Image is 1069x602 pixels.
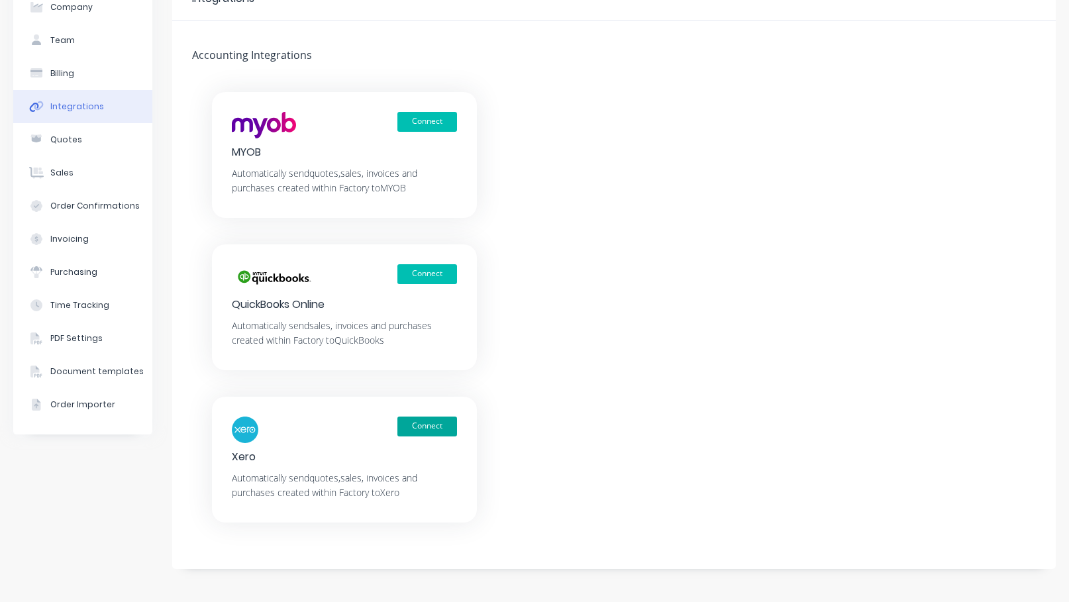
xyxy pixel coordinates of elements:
div: PDF Settings [50,332,103,344]
button: Connect [397,417,457,436]
button: Order Importer [13,388,152,421]
div: Order Importer [50,399,115,411]
div: Company [50,1,93,13]
div: Order Confirmations [50,200,140,212]
button: Quotes [13,123,152,156]
button: Sales [13,156,152,189]
button: Invoicing [13,223,152,256]
div: Integrations [50,101,104,113]
img: logo [232,417,258,443]
div: Xero [232,450,457,464]
div: Billing [50,68,74,79]
img: logo [232,264,315,291]
div: Automatically send quotes, sales, invoices and purchases created within Factory to Xero [232,471,457,500]
button: Order Confirmations [13,189,152,223]
button: Team [13,24,152,57]
button: Time Tracking [13,289,152,322]
img: logo [232,112,296,138]
div: Invoicing [50,233,89,245]
div: Team [50,34,75,46]
div: Automatically send quotes, sales, invoices and purchases created within Factory to MYOB [232,166,457,195]
button: Connect [397,264,457,284]
button: Connect [397,112,457,132]
div: QuickBooks Online [232,297,457,312]
div: Document templates [50,366,144,377]
div: MYOB [232,145,457,160]
div: Accounting Integrations [172,47,321,66]
div: Purchasing [50,266,97,278]
button: PDF Settings [13,322,152,355]
div: Time Tracking [50,299,109,311]
button: Billing [13,57,152,90]
button: Purchasing [13,256,152,289]
div: Quotes [50,134,82,146]
div: Sales [50,167,74,179]
button: Integrations [13,90,152,123]
div: Automatically send sales, invoices and purchases created within Factory to QuickBooks [232,319,457,348]
button: Document templates [13,355,152,388]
